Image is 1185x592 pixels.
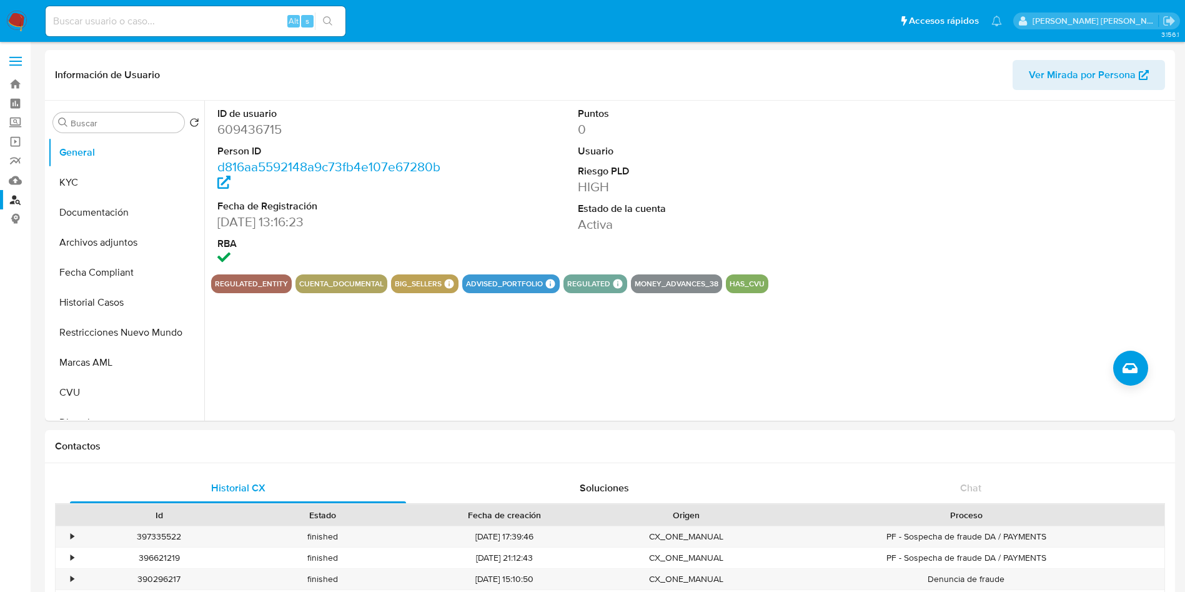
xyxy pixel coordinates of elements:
dd: HIGH [578,178,806,196]
span: Soluciones [580,481,629,495]
dd: 609436715 [217,121,445,138]
div: CX_ONE_MANUAL [605,569,768,589]
dd: [DATE] 13:16:23 [217,213,445,231]
span: Ver Mirada por Persona [1029,60,1136,90]
dt: Person ID [217,144,445,158]
div: PF - Sospecha de fraude DA / PAYMENTS [768,526,1164,547]
button: advised_portfolio [466,281,543,286]
dd: Activa [578,216,806,233]
span: Alt [289,15,299,27]
div: Fecha de creación [414,509,596,521]
div: Origen [613,509,760,521]
p: sandra.helbardt@mercadolibre.com [1033,15,1159,27]
button: Ver Mirada por Persona [1013,60,1165,90]
button: Direcciones [48,408,204,438]
span: s [305,15,309,27]
button: Buscar [58,118,68,128]
dt: ID de usuario [217,107,445,121]
button: CVU [48,378,204,408]
dt: Usuario [578,144,806,158]
div: finished [241,548,405,568]
button: big_sellers [395,281,442,286]
input: Buscar [71,118,179,129]
div: 396621219 [77,548,241,568]
button: Marcas AML [48,348,204,378]
dt: Estado de la cuenta [578,202,806,216]
dt: Riesgo PLD [578,164,806,178]
div: Proceso [777,509,1156,521]
div: PF - Sospecha de fraude DA / PAYMENTS [768,548,1164,568]
button: Fecha Compliant [48,258,204,288]
div: finished [241,526,405,547]
span: Chat [960,481,981,495]
span: Accesos rápidos [909,14,979,28]
div: Estado [250,509,396,521]
div: • [71,531,74,543]
div: [DATE] 15:10:50 [405,569,605,589]
button: Volver al orden por defecto [189,118,199,131]
button: Archivos adjuntos [48,228,204,258]
button: Historial Casos [48,288,204,318]
div: Id [86,509,232,521]
h1: Información de Usuario [55,69,160,81]
a: Notificaciones [991,16,1002,26]
button: search-icon [315,13,340,30]
div: CX_ONE_MANUAL [605,548,768,568]
dt: Fecha de Registración [217,199,445,213]
button: KYC [48,168,204,198]
div: CX_ONE_MANUAL [605,526,768,547]
button: General [48,138,204,168]
input: Buscar usuario o caso... [46,13,345,29]
div: • [71,573,74,585]
div: 397335522 [77,526,241,547]
dt: Puntos [578,107,806,121]
a: d816aa5592148a9c73fb4e107e67280b [217,158,440,193]
button: regulated [567,281,610,286]
button: has_cvu [730,281,765,286]
div: 390296217 [77,569,241,589]
div: finished [241,569,405,589]
div: • [71,552,74,564]
div: [DATE] 17:39:46 [405,526,605,547]
div: [DATE] 21:12:43 [405,548,605,568]
button: Documentación [48,198,204,228]
div: Denuncia de fraude [768,569,1164,589]
dd: 0 [578,121,806,138]
button: cuenta_documental [299,281,384,286]
dt: RBA [217,237,445,251]
a: Salir [1163,14,1176,28]
button: Restricciones Nuevo Mundo [48,318,204,348]
button: regulated_entity [215,281,288,286]
button: money_advances_38 [635,281,718,286]
h1: Contactos [55,440,1165,453]
span: Historial CX [211,481,265,495]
